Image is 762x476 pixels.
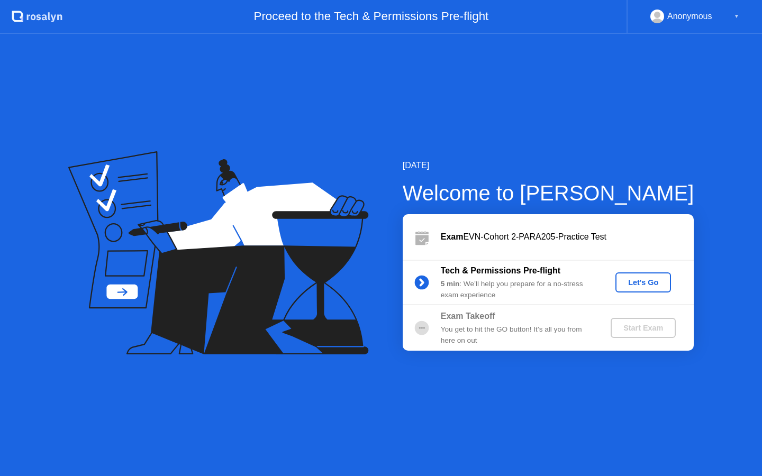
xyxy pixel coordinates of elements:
b: Exam Takeoff [441,312,495,321]
div: [DATE] [403,159,694,172]
b: Exam [441,232,464,241]
button: Let's Go [615,272,671,292]
div: Let's Go [620,278,667,287]
div: EVN-Cohort 2-PARA205-Practice Test [441,231,694,243]
b: 5 min [441,280,460,288]
button: Start Exam [611,318,676,338]
div: : We’ll help you prepare for a no-stress exam experience [441,279,593,300]
div: Start Exam [615,324,672,332]
b: Tech & Permissions Pre-flight [441,266,560,275]
div: Welcome to [PERSON_NAME] [403,177,694,209]
div: Anonymous [667,10,712,23]
div: ▼ [734,10,739,23]
div: You get to hit the GO button! It’s all you from here on out [441,324,593,346]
